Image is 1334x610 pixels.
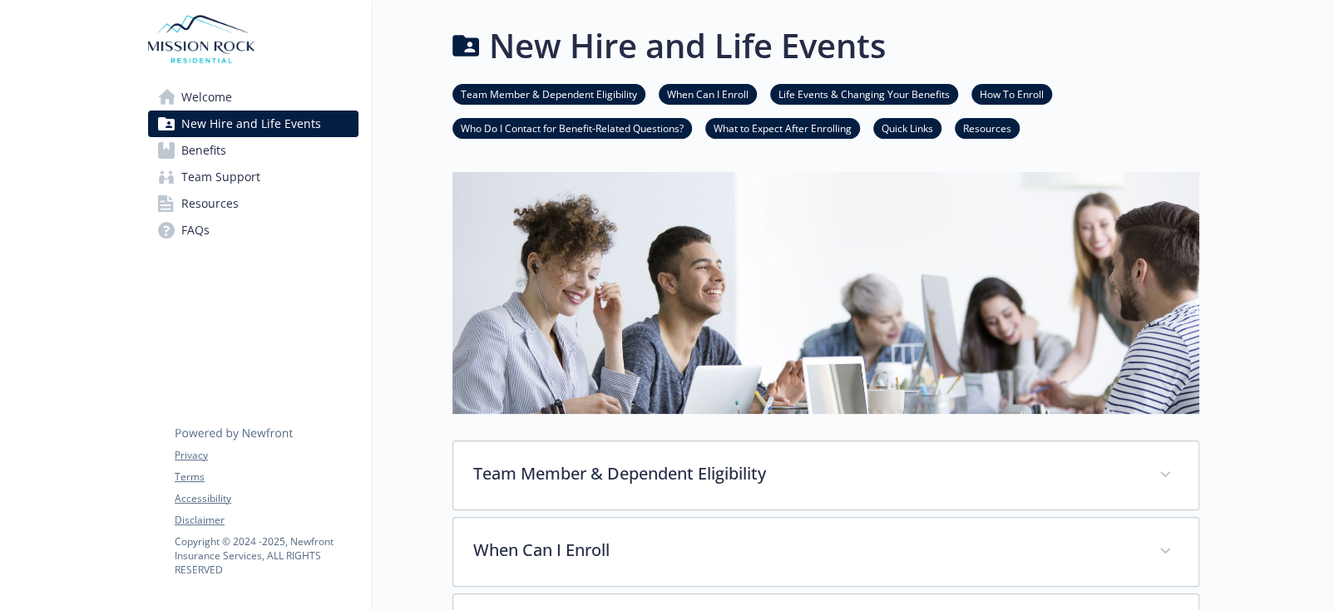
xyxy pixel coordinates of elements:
[181,84,232,111] span: Welcome
[175,448,358,463] a: Privacy
[452,172,1199,414] img: new hire page banner
[148,137,358,164] a: Benefits
[148,217,358,244] a: FAQs
[181,111,321,137] span: New Hire and Life Events
[175,491,358,506] a: Accessibility
[148,164,358,190] a: Team Support
[955,120,1020,135] a: Resources
[175,513,358,528] a: Disclaimer
[453,441,1198,509] div: Team Member & Dependent Eligibility
[181,217,210,244] span: FAQs
[181,164,260,190] span: Team Support
[452,120,692,135] a: Who Do I Contact for Benefit-Related Questions?
[148,111,358,137] a: New Hire and Life Events
[181,190,239,217] span: Resources
[148,84,358,111] a: Welcome
[473,461,1139,486] p: Team Member & Dependent Eligibility
[770,86,958,101] a: Life Events & Changing Your Benefits
[473,538,1139,563] p: When Can I Enroll
[489,21,886,71] h1: New Hire and Life Events
[181,137,226,164] span: Benefits
[175,470,358,485] a: Terms
[873,120,941,135] a: Quick Links
[971,86,1052,101] a: How To Enroll
[705,120,860,135] a: What to Expect After Enrolling
[453,518,1198,586] div: When Can I Enroll
[452,86,645,101] a: Team Member & Dependent Eligibility
[148,190,358,217] a: Resources
[175,534,358,577] p: Copyright © 2024 - 2025 , Newfront Insurance Services, ALL RIGHTS RESERVED
[659,86,757,101] a: When Can I Enroll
